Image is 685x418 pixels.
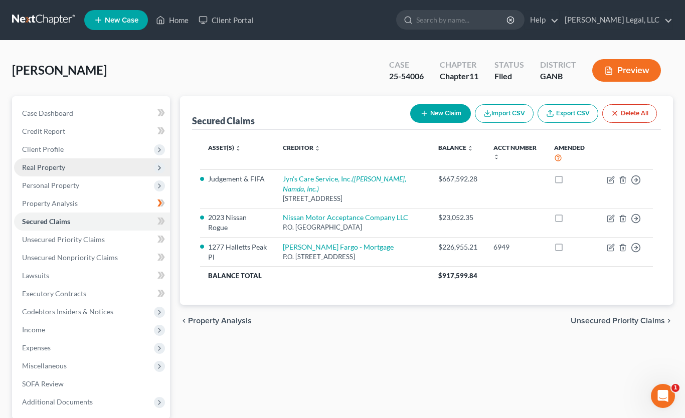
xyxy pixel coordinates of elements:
a: Export CSV [538,104,598,123]
a: [PERSON_NAME] Fargo - Mortgage [283,243,394,251]
span: [PERSON_NAME] [12,63,107,77]
a: Property Analysis [14,194,170,213]
div: [STREET_ADDRESS] [283,194,422,203]
a: Client Portal [194,11,259,29]
li: Judgement & FIFA [208,174,267,184]
i: chevron_left [180,317,188,325]
span: Expenses [22,343,51,352]
a: Executory Contracts [14,285,170,303]
span: 1 [671,384,679,392]
span: Codebtors Insiders & Notices [22,307,113,316]
a: Jyn's Care Service, Inc.([PERSON_NAME], Namda, Inc.) [283,174,406,193]
a: Asset(s) unfold_more [208,144,241,151]
div: GANB [540,71,576,82]
a: Nissan Motor Acceptance Company LLC [283,213,408,222]
div: P.O. [GEOGRAPHIC_DATA] [283,223,422,232]
span: Executory Contracts [22,289,86,298]
span: SOFA Review [22,379,64,388]
li: 1277 Halletts Peak Pl [208,242,267,262]
span: 11 [469,71,478,81]
a: Unsecured Nonpriority Claims [14,249,170,267]
button: Delete All [602,104,657,123]
a: Balance unfold_more [438,144,473,151]
button: Import CSV [475,104,534,123]
a: Unsecured Priority Claims [14,231,170,249]
button: Unsecured Priority Claims chevron_right [571,317,673,325]
span: Unsecured Priority Claims [22,235,105,244]
span: Real Property [22,163,65,171]
div: Filed [494,71,524,82]
div: Status [494,59,524,71]
div: Secured Claims [192,115,255,127]
span: Unsecured Priority Claims [571,317,665,325]
i: unfold_more [235,145,241,151]
span: Client Profile [22,145,64,153]
span: Additional Documents [22,397,93,406]
div: $23,052.35 [438,213,477,223]
button: chevron_left Property Analysis [180,317,252,325]
a: Secured Claims [14,213,170,231]
span: Lawsuits [22,271,49,280]
th: Amended [546,138,599,169]
i: unfold_more [467,145,473,151]
a: SOFA Review [14,375,170,393]
div: $667,592.28 [438,174,477,184]
a: Credit Report [14,122,170,140]
span: Income [22,325,45,334]
span: New Case [105,17,138,24]
a: [PERSON_NAME] Legal, LLC [560,11,672,29]
input: Search by name... [416,11,508,29]
i: unfold_more [314,145,320,151]
span: Property Analysis [188,317,252,325]
div: $226,955.21 [438,242,477,252]
iframe: Intercom live chat [651,384,675,408]
th: Balance Total [200,267,430,285]
div: Chapter [440,59,478,71]
div: Case [389,59,424,71]
span: Credit Report [22,127,65,135]
div: 6949 [493,242,538,252]
a: Case Dashboard [14,104,170,122]
a: Help [525,11,559,29]
div: District [540,59,576,71]
i: chevron_right [665,317,673,325]
span: Secured Claims [22,217,70,226]
a: Home [151,11,194,29]
span: Miscellaneous [22,361,67,370]
span: $917,599.84 [438,272,477,280]
div: P.O. [STREET_ADDRESS] [283,252,422,262]
a: Lawsuits [14,267,170,285]
span: Property Analysis [22,199,78,207]
span: Personal Property [22,181,79,189]
i: unfold_more [493,154,499,160]
span: Unsecured Nonpriority Claims [22,253,118,262]
div: Chapter [440,71,478,82]
button: New Claim [410,104,471,123]
a: Creditor unfold_more [283,144,320,151]
a: Acct Number unfold_more [493,144,537,160]
li: 2023 Nissan Rogue [208,213,267,233]
button: Preview [592,59,661,82]
div: 25-54006 [389,71,424,82]
span: Case Dashboard [22,109,73,117]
